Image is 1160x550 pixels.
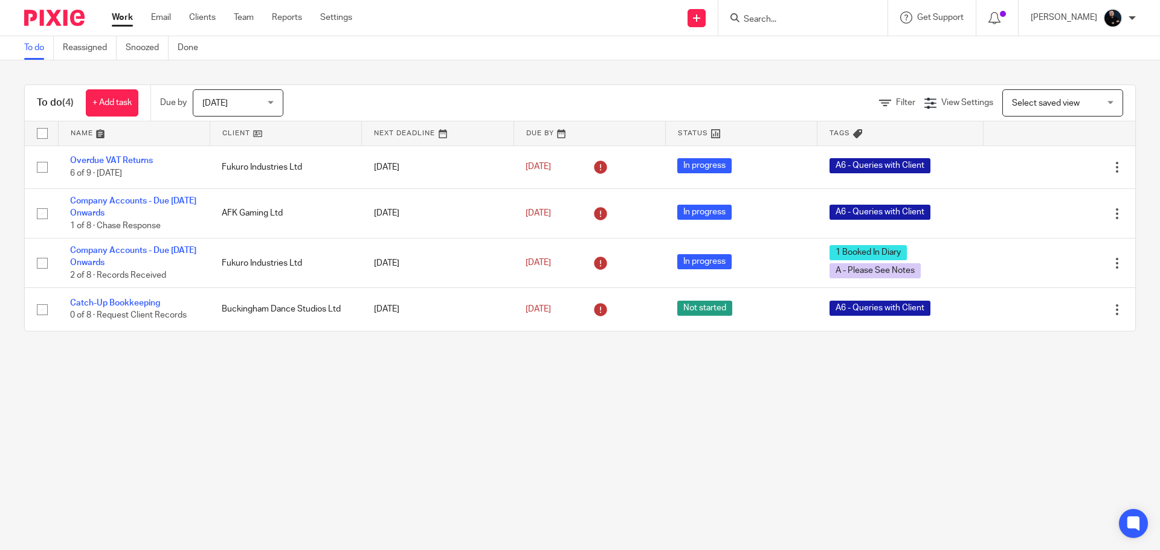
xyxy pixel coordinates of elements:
span: 0 of 8 · Request Client Records [70,312,187,320]
span: (4) [62,98,74,107]
span: Tags [830,130,850,136]
img: Pixie [24,10,85,26]
a: + Add task [86,89,138,117]
a: Reassigned [63,36,117,60]
p: [PERSON_NAME] [1031,11,1097,24]
span: [DATE] [526,209,551,217]
td: [DATE] [362,238,514,288]
td: [DATE] [362,145,514,188]
span: In progress [677,254,732,269]
span: 1 Booked In Diary [830,245,907,260]
td: Buckingham Dance Studios Ltd [210,288,361,331]
span: [DATE] [526,305,551,313]
span: A6 - Queries with Client [830,205,930,220]
span: 6 of 9 · [DATE] [70,169,122,177]
a: Overdue VAT Returns [70,156,153,165]
span: Select saved view [1012,99,1080,107]
a: Email [151,11,171,24]
span: Get Support [917,13,964,22]
td: Fukuro Industries Ltd [210,145,361,188]
a: Team [234,11,254,24]
span: In progress [677,158,732,173]
span: Not started [677,301,732,316]
img: Headshots%20accounting4everything_Poppy%20Jakes%20Photography-2203.jpg [1103,8,1123,28]
a: Settings [320,11,352,24]
a: Snoozed [126,36,169,60]
span: A6 - Queries with Client [830,158,930,173]
td: [DATE] [362,188,514,238]
span: [DATE] [202,99,228,107]
p: Due by [160,97,187,109]
a: Clients [189,11,216,24]
span: Filter [896,98,915,107]
a: To do [24,36,54,60]
span: [DATE] [526,163,551,171]
span: In progress [677,205,732,220]
span: [DATE] [526,259,551,267]
td: Fukuro Industries Ltd [210,238,361,288]
span: A6 - Queries with Client [830,301,930,316]
span: A - Please See Notes [830,263,921,278]
a: Company Accounts - Due [DATE] Onwards [70,197,196,217]
a: Reports [272,11,302,24]
td: [DATE] [362,288,514,331]
a: Company Accounts - Due [DATE] Onwards [70,246,196,267]
span: View Settings [941,98,993,107]
td: AFK Gaming Ltd [210,188,361,238]
a: Done [178,36,207,60]
h1: To do [37,97,74,109]
a: Work [112,11,133,24]
a: Catch-Up Bookkeeping [70,299,160,307]
span: 1 of 8 · Chase Response [70,222,161,230]
input: Search [743,14,851,25]
span: 2 of 8 · Records Received [70,271,166,280]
